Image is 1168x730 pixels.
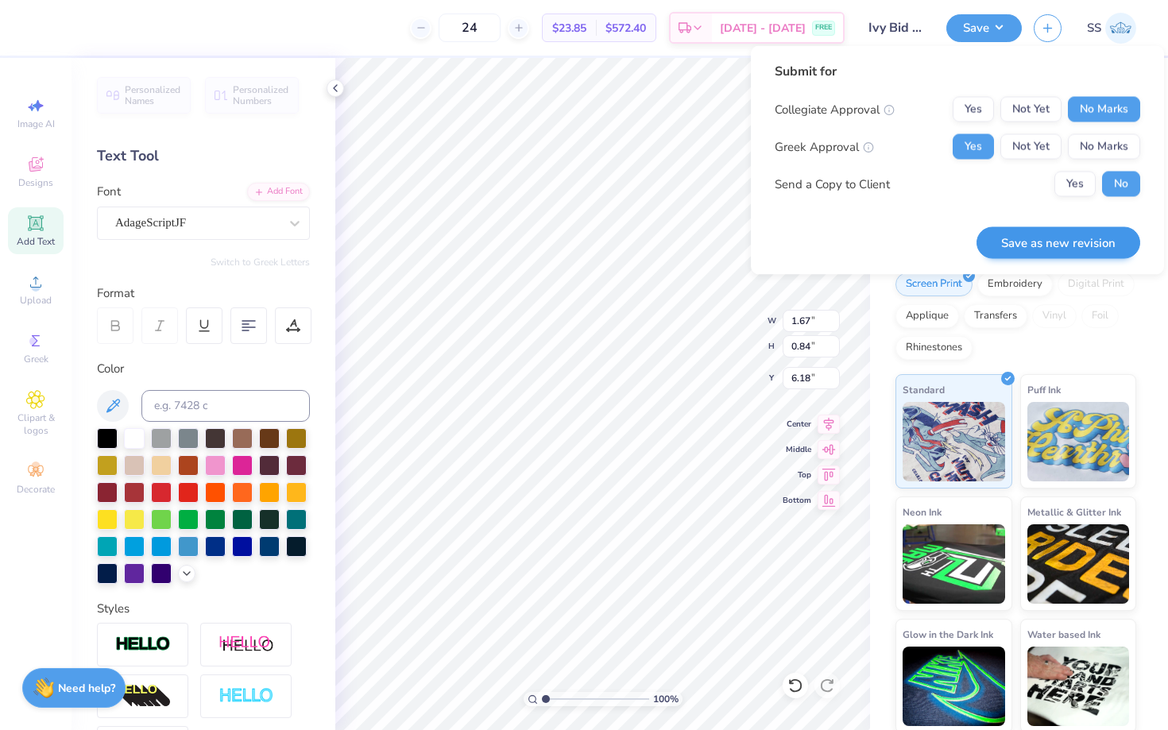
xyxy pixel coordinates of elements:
[115,635,171,654] img: Stroke
[1032,304,1077,328] div: Vinyl
[17,235,55,248] span: Add Text
[1027,381,1061,398] span: Puff Ink
[903,626,993,643] span: Glow in the Dark Ink
[953,134,994,160] button: Yes
[17,118,55,130] span: Image AI
[439,14,501,42] input: – –
[895,304,959,328] div: Applique
[97,360,310,378] div: Color
[775,100,895,118] div: Collegiate Approval
[20,294,52,307] span: Upload
[1027,504,1121,520] span: Metallic & Glitter Ink
[903,402,1005,481] img: Standard
[903,647,1005,726] img: Glow in the Dark Ink
[1000,97,1062,122] button: Not Yet
[1105,13,1136,44] img: Shaiya Sayani
[946,14,1022,42] button: Save
[895,272,973,296] div: Screen Print
[977,272,1053,296] div: Embroidery
[115,684,171,709] img: 3d Illusion
[783,419,811,430] span: Center
[97,183,121,201] label: Font
[720,20,806,37] span: [DATE] - [DATE]
[97,284,311,303] div: Format
[653,692,679,706] span: 100 %
[125,84,181,106] span: Personalized Names
[1068,134,1140,160] button: No Marks
[1027,402,1130,481] img: Puff Ink
[977,226,1140,259] button: Save as new revision
[895,336,973,360] div: Rhinestones
[8,411,64,437] span: Clipart & logos
[1027,524,1130,604] img: Metallic & Glitter Ink
[247,183,310,201] div: Add Font
[903,524,1005,604] img: Neon Ink
[141,390,310,422] input: e.g. 7428 c
[903,381,945,398] span: Standard
[233,84,289,106] span: Personalized Numbers
[964,304,1027,328] div: Transfers
[1027,626,1100,643] span: Water based Ink
[1054,172,1096,197] button: Yes
[1058,272,1135,296] div: Digital Print
[219,635,274,655] img: Shadow
[857,12,934,44] input: Untitled Design
[1081,304,1119,328] div: Foil
[1027,647,1130,726] img: Water based Ink
[1068,97,1140,122] button: No Marks
[18,176,53,189] span: Designs
[1000,134,1062,160] button: Not Yet
[783,469,811,481] span: Top
[775,175,890,193] div: Send a Copy to Client
[815,22,832,33] span: FREE
[97,145,310,167] div: Text Tool
[1087,19,1101,37] span: SS
[17,483,55,496] span: Decorate
[953,97,994,122] button: Yes
[775,62,1140,81] div: Submit for
[219,687,274,705] img: Negative Space
[903,504,942,520] span: Neon Ink
[24,353,48,365] span: Greek
[552,20,586,37] span: $23.85
[775,137,874,156] div: Greek Approval
[97,600,310,618] div: Styles
[1087,13,1136,44] a: SS
[1102,172,1140,197] button: No
[605,20,646,37] span: $572.40
[783,444,811,455] span: Middle
[58,681,115,696] strong: Need help?
[211,256,310,268] button: Switch to Greek Letters
[783,495,811,506] span: Bottom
